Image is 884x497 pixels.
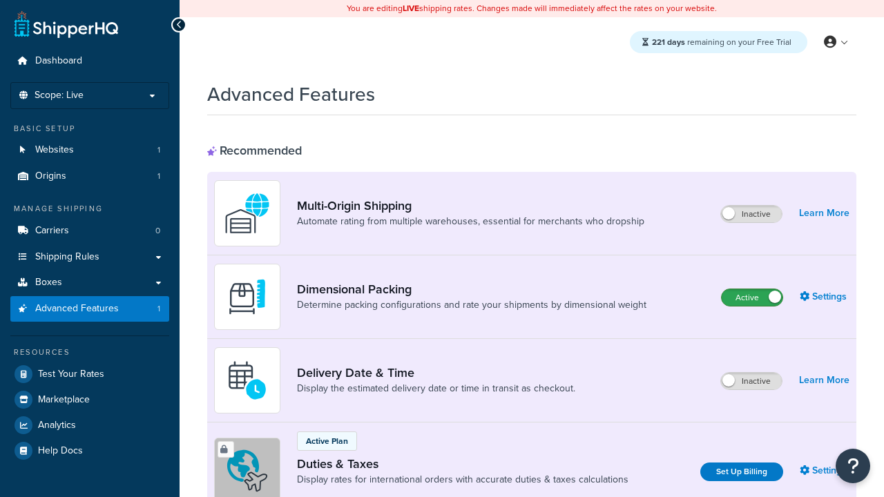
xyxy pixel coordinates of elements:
[10,296,169,322] a: Advanced Features1
[297,473,628,487] a: Display rates for international orders with accurate duties & taxes calculations
[10,413,169,438] a: Analytics
[38,445,83,457] span: Help Docs
[10,244,169,270] a: Shipping Rules
[10,164,169,189] a: Origins1
[10,362,169,387] a: Test Your Rates
[800,287,849,306] a: Settings
[35,225,69,237] span: Carriers
[297,456,628,471] a: Duties & Taxes
[403,2,419,14] b: LIVE
[223,189,271,237] img: WatD5o0RtDAAAAAElFTkSuQmCC
[38,420,76,431] span: Analytics
[10,347,169,358] div: Resources
[297,198,644,213] a: Multi-Origin Shipping
[700,462,783,481] a: Set Up Billing
[722,289,782,306] label: Active
[10,218,169,244] li: Carriers
[799,204,849,223] a: Learn More
[10,387,169,412] a: Marketplace
[38,394,90,406] span: Marketplace
[223,273,271,321] img: DTVBYsAAAAAASUVORK5CYII=
[306,435,348,447] p: Active Plan
[297,298,646,312] a: Determine packing configurations and rate your shipments by dimensional weight
[35,277,62,289] span: Boxes
[10,296,169,322] li: Advanced Features
[297,382,575,396] a: Display the estimated delivery date or time in transit as checkout.
[297,365,575,380] a: Delivery Date & Time
[10,164,169,189] li: Origins
[207,143,302,158] div: Recommended
[10,203,169,215] div: Manage Shipping
[157,170,160,182] span: 1
[155,225,160,237] span: 0
[10,137,169,163] li: Websites
[35,90,84,101] span: Scope: Live
[799,371,849,390] a: Learn More
[10,123,169,135] div: Basic Setup
[721,206,782,222] label: Inactive
[652,36,791,48] span: remaining on your Free Trial
[10,438,169,463] a: Help Docs
[35,144,74,156] span: Websites
[157,303,160,315] span: 1
[35,170,66,182] span: Origins
[157,144,160,156] span: 1
[721,373,782,389] label: Inactive
[800,461,849,480] a: Settings
[652,36,685,48] strong: 221 days
[35,55,82,67] span: Dashboard
[10,137,169,163] a: Websites1
[35,251,99,263] span: Shipping Rules
[38,369,104,380] span: Test Your Rates
[207,81,375,108] h1: Advanced Features
[10,48,169,74] a: Dashboard
[836,449,870,483] button: Open Resource Center
[35,303,119,315] span: Advanced Features
[223,356,271,405] img: gfkeb5ejjkALwAAAABJRU5ErkJggg==
[10,218,169,244] a: Carriers0
[297,282,646,297] a: Dimensional Packing
[10,270,169,295] a: Boxes
[297,215,644,228] a: Automate rating from multiple warehouses, essential for merchants who dropship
